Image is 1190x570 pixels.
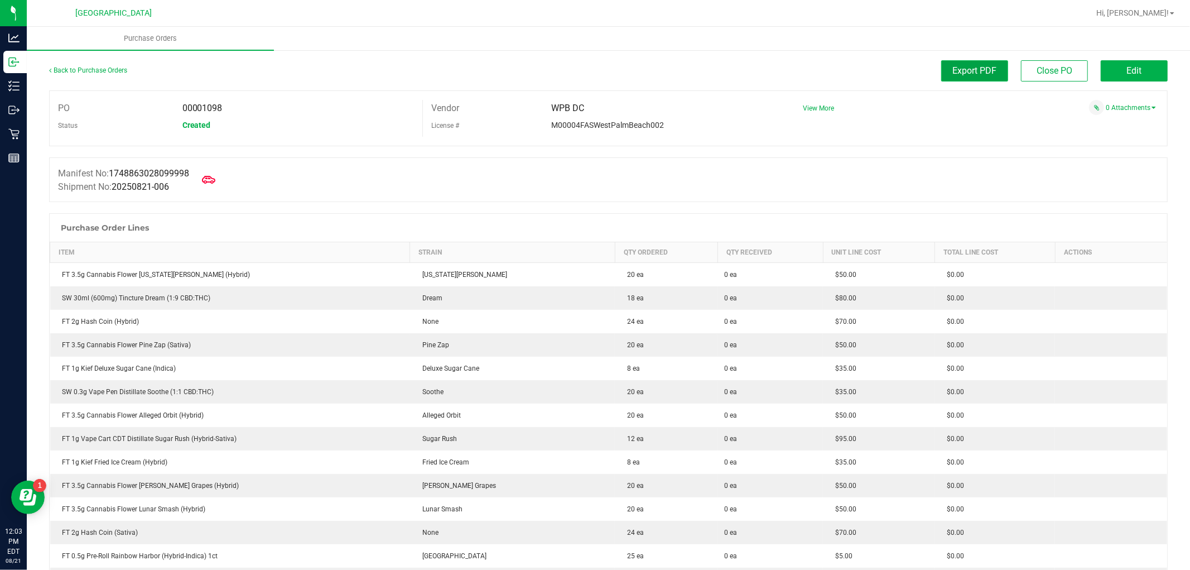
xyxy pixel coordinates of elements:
[61,223,149,232] h1: Purchase Order Lines
[50,242,410,263] th: Item
[830,505,856,513] span: $50.00
[410,242,615,263] th: Strain
[724,528,737,538] span: 0 ea
[935,242,1056,263] th: Total Line Cost
[551,103,584,113] span: WPB DC
[724,551,737,561] span: 0 ea
[57,363,403,373] div: FT 1g Kief Deluxe Sugar Cane (Indica)
[724,317,737,327] span: 0 ea
[57,528,403,538] div: FT 2g Hash Coin (Sativa)
[830,435,856,443] span: $95.00
[724,363,737,373] span: 0 ea
[942,529,965,537] span: $0.00
[942,411,965,419] span: $0.00
[417,505,462,513] span: Lunar Smash
[830,318,856,325] span: $70.00
[942,552,965,560] span: $0.00
[941,60,1008,82] button: Export PDF
[942,505,965,513] span: $0.00
[830,365,856,372] span: $35.00
[830,411,856,419] span: $50.00
[417,271,507,279] span: [US_STATE][PERSON_NAME]
[1106,104,1156,112] a: 0 Attachments
[57,270,403,280] div: FT 3.5g Cannabis Flower [US_STATE][PERSON_NAME] (Hybrid)
[417,482,496,490] span: [PERSON_NAME] Grapes
[1127,65,1142,76] span: Edit
[622,482,644,490] span: 20 ea
[622,318,644,325] span: 24 ea
[615,242,717,263] th: Qty Ordered
[724,387,737,397] span: 0 ea
[8,128,20,140] inline-svg: Retail
[622,271,644,279] span: 20 ea
[11,481,45,514] iframe: Resource center
[622,341,644,349] span: 20 ea
[622,505,644,513] span: 20 ea
[830,294,856,302] span: $80.00
[57,340,403,350] div: FT 3.5g Cannabis Flower Pine Zap (Sativa)
[5,557,22,565] p: 08/21
[57,293,403,303] div: SW 30ml (600mg) Tincture Dream (1:9 CBD:THC)
[942,271,965,279] span: $0.00
[1101,60,1168,82] button: Edit
[431,117,459,134] label: License #
[622,365,640,372] span: 8 ea
[76,8,152,18] span: [GEOGRAPHIC_DATA]
[724,410,737,420] span: 0 ea
[109,33,192,44] span: Purchase Orders
[417,458,469,466] span: Fried Ice Cream
[57,317,403,327] div: FT 2g Hash Coin (Hybrid)
[803,104,834,112] span: View More
[830,458,856,466] span: $35.00
[417,552,486,560] span: [GEOGRAPHIC_DATA]
[417,529,439,537] span: None
[57,481,403,491] div: FT 3.5g Cannabis Flower [PERSON_NAME] Grapes (Hybrid)
[8,56,20,68] inline-svg: Inbound
[417,365,479,372] span: Deluxe Sugar Cane
[942,341,965,349] span: $0.00
[1037,65,1072,76] span: Close PO
[58,180,169,194] label: Shipment No:
[942,388,965,396] span: $0.00
[8,152,20,164] inline-svg: Reports
[953,65,997,76] span: Export PDF
[724,481,737,491] span: 0 ea
[622,458,640,466] span: 8 ea
[57,551,403,561] div: FT 0.5g Pre-Roll Rainbow Harbor (Hybrid-Indica) 1ct
[622,294,644,302] span: 18 ea
[717,242,823,263] th: Qty Received
[417,435,457,443] span: Sugar Rush
[33,479,46,492] iframe: Resource center unread badge
[942,458,965,466] span: $0.00
[197,169,220,191] span: Mark as Arrived
[830,552,852,560] span: $5.00
[724,270,737,280] span: 0 ea
[57,410,403,420] div: FT 3.5g Cannabis Flower Alleged Orbit (Hybrid)
[8,32,20,44] inline-svg: Analytics
[942,435,965,443] span: $0.00
[622,388,644,396] span: 20 ea
[622,552,644,560] span: 25 ea
[58,100,70,117] label: PO
[57,434,403,444] div: FT 1g Vape Cart CDT Distillate Sugar Rush (Hybrid-Sativa)
[622,529,644,537] span: 24 ea
[57,457,403,467] div: FT 1g Kief Fried Ice Cream (Hybrid)
[58,167,189,180] label: Manifest No:
[942,294,965,302] span: $0.00
[823,242,935,263] th: Unit Line Cost
[8,104,20,116] inline-svg: Outbound
[942,318,965,325] span: $0.00
[1089,100,1104,115] span: Attach a document
[1096,8,1169,17] span: Hi, [PERSON_NAME]!
[1055,242,1167,263] th: Actions
[830,388,856,396] span: $35.00
[58,117,78,134] label: Status
[57,387,403,397] div: SW 0.3g Vape Pen Distillate Soothe (1:1 CBD:THC)
[622,411,644,419] span: 20 ea
[417,388,444,396] span: Soothe
[27,27,274,50] a: Purchase Orders
[57,504,403,514] div: FT 3.5g Cannabis Flower Lunar Smash (Hybrid)
[8,80,20,92] inline-svg: Inventory
[830,529,856,537] span: $70.00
